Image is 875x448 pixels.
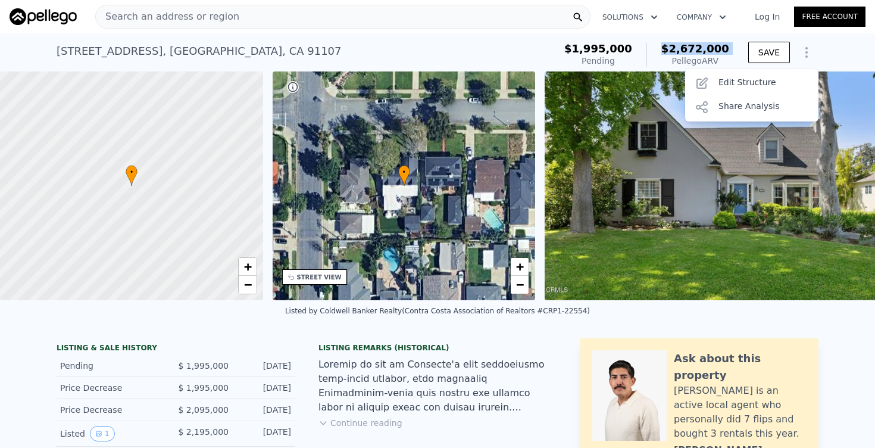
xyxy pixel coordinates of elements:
div: Price Decrease [60,404,166,416]
div: Loremip do sit am Consecte'a elit seddoeiusmo temp-incid utlabor, etdo magnaaliq Enimadminim-veni... [318,357,557,415]
div: [PERSON_NAME] is an active local agent who personally did 7 flips and bought 3 rentals this year. [674,384,807,441]
span: $1,995,000 [564,42,632,55]
span: − [516,277,524,292]
div: LISTING & SALE HISTORY [57,343,295,355]
div: Share Analysis [685,95,818,119]
div: Listed [60,426,166,441]
span: • [398,167,410,178]
div: [DATE] [238,426,291,441]
div: Price Decrease [60,382,166,394]
div: STREET VIEW [297,273,342,282]
button: Show Options [795,41,818,64]
span: • [126,167,137,178]
span: − [243,277,251,292]
div: [DATE] [238,360,291,372]
a: Zoom out [511,276,529,294]
div: [DATE] [238,382,291,394]
a: Free Account [794,7,865,27]
div: Listed by Coldwell Banker Realty (Contra Costa Association of Realtors #CRP1-22554) [285,307,590,315]
div: [DATE] [238,404,291,416]
span: $2,672,000 [661,42,729,55]
span: $ 2,195,000 [178,427,229,437]
span: $ 1,995,000 [178,383,229,393]
a: Zoom in [239,258,257,276]
span: + [243,259,251,274]
span: $ 2,095,000 [178,405,229,415]
div: • [126,165,137,186]
div: Pending [564,55,632,67]
button: Solutions [593,7,667,28]
button: View historical data [90,426,115,441]
button: Continue reading [318,417,402,429]
button: SAVE [748,42,790,63]
div: Pending [60,360,166,372]
div: Edit Structure [685,71,818,95]
div: [STREET_ADDRESS] , [GEOGRAPHIC_DATA] , CA 91107 [57,43,342,60]
button: Company [667,7,736,28]
span: Search an address or region [96,10,239,24]
div: Show Options [685,69,818,122]
a: Zoom out [239,276,257,294]
div: • [398,165,410,186]
span: $ 1,995,000 [178,361,229,371]
div: Ask about this property [674,350,807,384]
div: Listing Remarks (Historical) [318,343,557,353]
a: Log In [740,11,794,23]
span: + [516,259,524,274]
a: Zoom in [511,258,529,276]
div: Pellego ARV [661,55,729,67]
img: Pellego [10,8,77,25]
